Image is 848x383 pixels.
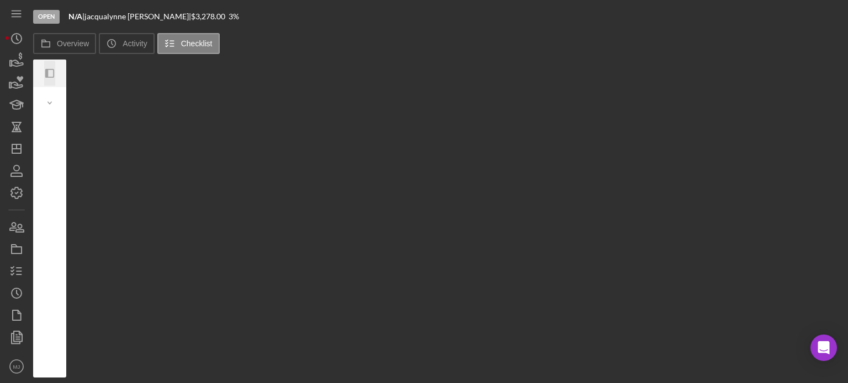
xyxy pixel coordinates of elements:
label: Activity [123,39,147,48]
div: 3 % [229,12,239,21]
div: Open [33,10,60,24]
label: Overview [57,39,89,48]
text: MJ [13,364,20,370]
button: Activity [99,33,154,54]
div: jacqualynne [PERSON_NAME] | [84,12,191,21]
button: Checklist [157,33,220,54]
button: MJ [6,355,28,377]
div: Open Intercom Messenger [810,335,837,361]
label: Checklist [181,39,213,48]
button: Overview [33,33,96,54]
b: N/A [68,12,82,21]
div: $3,278.00 [191,12,229,21]
div: | [68,12,84,21]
